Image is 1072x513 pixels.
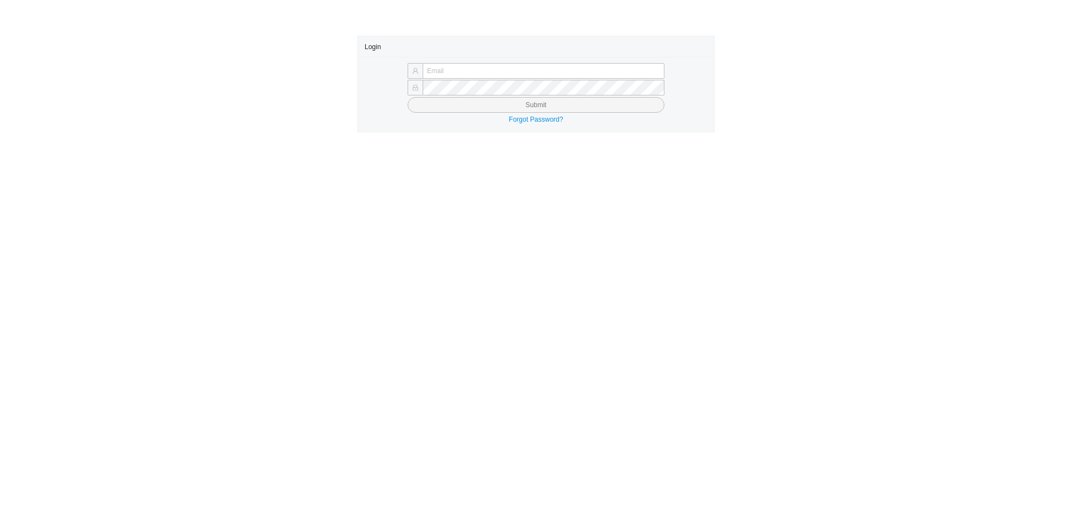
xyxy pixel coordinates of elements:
a: Forgot Password? [509,116,563,123]
button: Submit [408,97,664,113]
span: user [412,68,419,74]
span: lock [412,84,419,91]
input: Email [423,63,664,79]
div: Login [365,36,707,57]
